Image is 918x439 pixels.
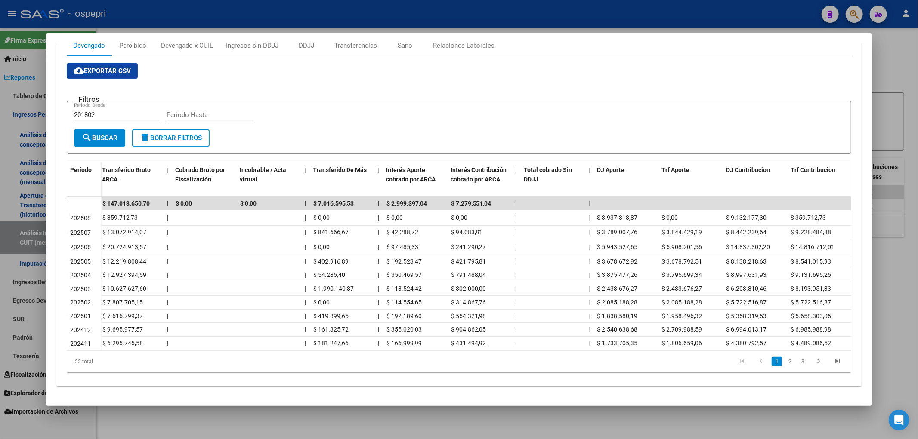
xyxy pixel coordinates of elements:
[102,258,146,265] span: $ 12.219.808,44
[167,313,168,319] span: |
[102,313,143,319] span: $ 7.616.799,37
[378,271,379,278] span: |
[167,285,168,292] span: |
[313,229,349,236] span: $ 841.666,67
[70,258,91,265] span: 202505
[305,326,306,333] span: |
[889,410,909,430] div: Open Intercom Messenger
[305,271,306,278] span: |
[70,229,91,236] span: 202507
[386,166,436,183] span: Interés Aporte cobrado por ARCA
[451,243,486,250] span: $ 241.290,27
[661,166,689,173] span: Trf Aporte
[662,243,702,250] span: $ 5.908.201,56
[172,161,236,199] datatable-header-cell: Cobrado Bruto por Fiscalización
[597,271,638,278] span: $ 3.875.477,26
[662,285,702,292] span: $ 2.433.676,27
[791,299,831,306] span: $ 5.722.516,87
[386,326,422,333] span: $ 355.020,03
[829,357,846,366] a: go to last page
[313,243,330,250] span: $ 0,00
[791,271,831,278] span: $ 9.131.695,25
[386,299,422,306] span: $ 114.554,65
[662,229,702,236] span: $ 3.844.429,19
[313,285,354,292] span: $ 1.990.140,87
[70,215,91,221] span: 202508
[810,357,827,366] a: go to next page
[67,351,222,372] div: 22 total
[662,299,702,306] span: $ 2.085.188,28
[73,41,105,50] div: Devengado
[597,285,638,292] span: $ 2.433.676,27
[516,299,517,306] span: |
[378,229,379,236] span: |
[102,243,146,250] span: $ 20.724.913,57
[726,166,770,173] span: DJ Contribucion
[451,299,486,306] span: $ 314.867,76
[772,357,782,366] a: 1
[791,340,831,347] span: $ 4.489.086,52
[313,340,349,347] span: $ 181.247,66
[299,41,314,50] div: DDJJ
[589,243,590,250] span: |
[304,166,306,173] span: |
[589,229,590,236] span: |
[791,214,826,221] span: $ 359.712,73
[102,285,146,292] span: $ 10.627.627,60
[597,229,638,236] span: $ 3.789.007,76
[313,271,345,278] span: $ 54.285,40
[597,214,638,221] span: $ 3.937.318,87
[753,357,769,366] a: go to previous page
[305,313,306,319] span: |
[313,166,367,173] span: Transferido De Más
[516,214,517,221] span: |
[451,214,467,221] span: $ 0,00
[163,161,172,199] datatable-header-cell: |
[524,166,572,183] span: Total cobrado Sin DDJJ
[791,166,835,173] span: Trf Contribucion
[796,354,809,369] li: page 3
[515,166,517,173] span: |
[589,285,590,292] span: |
[70,166,92,173] span: Período
[726,299,767,306] span: $ 5.722.516,87
[140,132,150,143] mat-icon: delete
[726,243,770,250] span: $ 14.837.302,20
[378,258,379,265] span: |
[74,67,131,75] span: Exportar CSV
[597,340,638,347] span: $ 1.733.705,35
[791,313,831,319] span: $ 5.658.303,05
[589,299,590,306] span: |
[783,354,796,369] li: page 2
[70,299,91,306] span: 202502
[82,132,92,143] mat-icon: search
[102,229,146,236] span: $ 13.072.914,07
[386,285,422,292] span: $ 118.524,42
[787,161,852,199] datatable-header-cell: Trf Contribucion
[167,166,168,173] span: |
[377,166,379,173] span: |
[433,41,495,50] div: Relaciones Laborales
[236,161,301,199] datatable-header-cell: Incobrable / Acta virtual
[516,285,517,292] span: |
[597,313,638,319] span: $ 1.838.580,19
[588,166,590,173] span: |
[167,299,168,306] span: |
[70,313,91,319] span: 202501
[378,299,379,306] span: |
[662,326,702,333] span: $ 2.709.988,59
[167,200,169,207] span: |
[516,340,517,347] span: |
[658,161,723,199] datatable-header-cell: Trf Aporte
[140,134,202,142] span: Borrar Filtros
[386,214,403,221] span: $ 0,00
[593,161,658,199] datatable-header-cell: DJ Aporte
[378,326,379,333] span: |
[662,258,702,265] span: $ 3.678.792,51
[589,313,590,319] span: |
[313,258,349,265] span: $ 402.916,89
[309,161,374,199] datatable-header-cell: Transferido De Más
[167,340,168,347] span: |
[512,161,520,199] datatable-header-cell: |
[74,129,125,147] button: Buscar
